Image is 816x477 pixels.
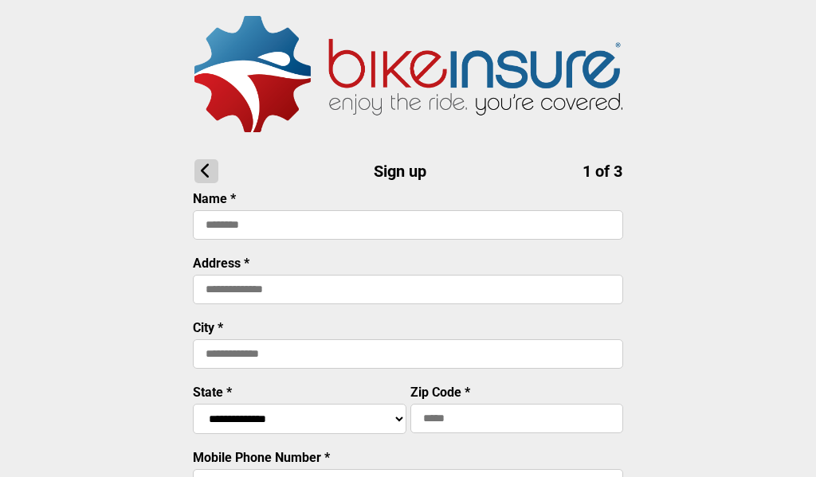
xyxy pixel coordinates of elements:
[193,450,330,465] label: Mobile Phone Number *
[193,320,223,335] label: City *
[583,162,622,181] span: 1 of 3
[194,159,622,183] h1: Sign up
[193,191,236,206] label: Name *
[193,256,249,271] label: Address *
[410,385,470,400] label: Zip Code *
[193,385,232,400] label: State *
